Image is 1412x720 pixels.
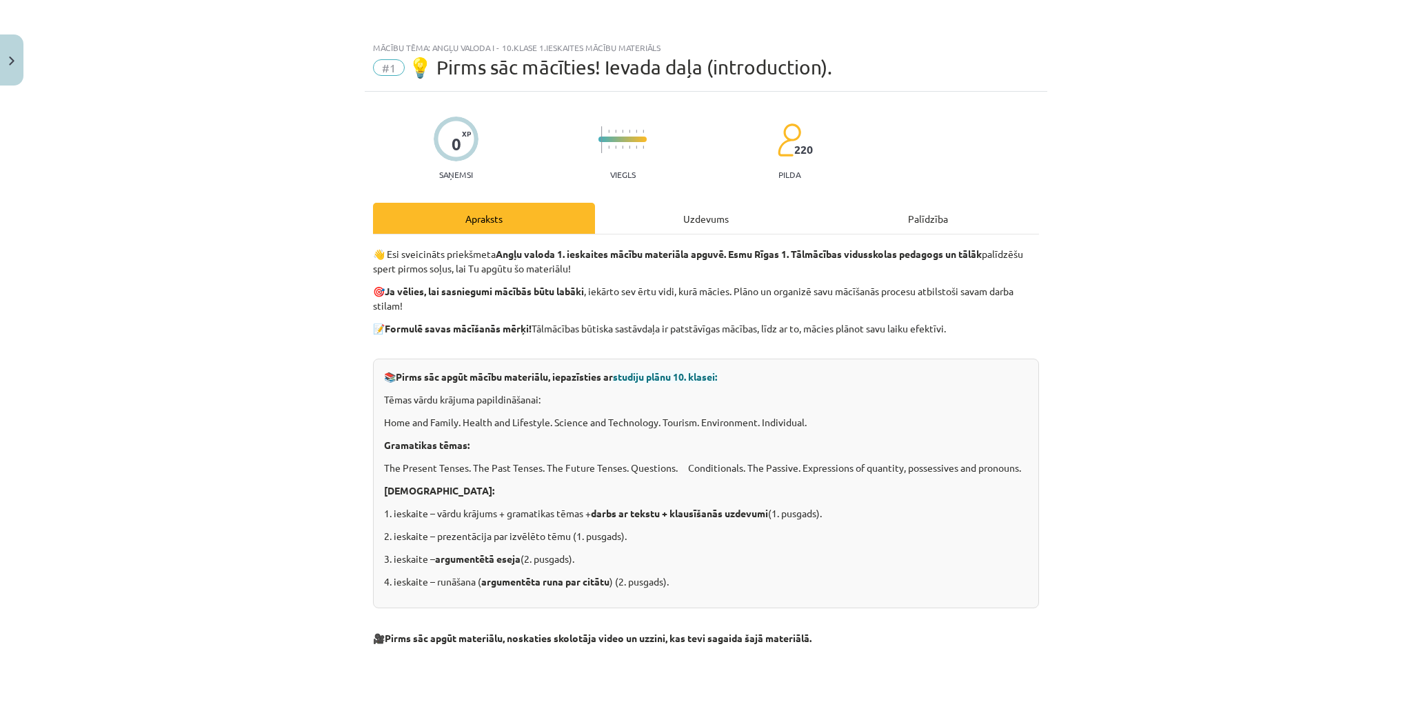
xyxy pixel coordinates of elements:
[777,123,801,157] img: students-c634bb4e5e11cddfef0936a35e636f08e4e9abd3cc4e673bd6f9a4125e45ecb1.svg
[629,130,630,133] img: icon-short-line-57e1e144782c952c97e751825c79c345078a6d821885a25fce030b3d8c18986b.svg
[622,146,623,149] img: icon-short-line-57e1e144782c952c97e751825c79c345078a6d821885a25fce030b3d8c18986b.svg
[434,170,478,179] p: Saņemsi
[384,529,1028,543] p: 2. ieskaite – prezentācija par izvēlēto tēmu (1. pusgads).
[384,484,494,497] strong: [DEMOGRAPHIC_DATA]:
[384,370,1028,384] p: 📚
[384,552,1028,566] p: 3. ieskaite – (2. pusgads).
[384,461,1028,475] p: The Present Tenses. The Past Tenses. The Future Tenses. Questions. Conditionals. The Passive. Exp...
[636,130,637,133] img: icon-short-line-57e1e144782c952c97e751825c79c345078a6d821885a25fce030b3d8c18986b.svg
[373,43,1039,52] div: Mācību tēma: Angļu valoda i - 10.klase 1.ieskaites mācību materiāls
[384,415,1028,430] p: Home and Family. Health and Lifestyle. Science and Technology. Tourism. Environment. Individual.
[595,203,817,234] div: Uzdevums
[817,203,1039,234] div: Palīdzība
[384,574,1028,589] p: 4. ieskaite – runāšana ( ) (2. pusgads).
[373,321,1039,350] p: 📝 Tālmācības būtiska sastāvdaļa ir patstāvīgas mācības, līdz ar to, mācies plānot savu laiku efek...
[591,507,768,519] strong: darbs ar tekstu + klausīšanās uzdevumi
[408,56,832,79] span: 💡 Pirms sāc mācīties! Ievada daļa (introduction).
[610,170,636,179] p: Viegls
[396,370,717,383] strong: Pirms sāc apgūt mācību materiālu, iepazīsties ar
[373,284,1039,313] p: 🎯 , iekārto sev ērtu vidi, kurā mācies. Plāno un organizē savu mācīšanās procesu atbilstoši savam...
[373,59,405,76] span: #1
[9,57,14,66] img: icon-close-lesson-0947bae3869378f0d4975bcd49f059093ad1ed9edebbc8119c70593378902aed.svg
[452,134,461,154] div: 0
[778,170,800,179] p: pilda
[615,130,616,133] img: icon-short-line-57e1e144782c952c97e751825c79c345078a6d821885a25fce030b3d8c18986b.svg
[481,575,609,588] strong: argumentēta runa par citātu
[601,126,603,153] img: icon-long-line-d9ea69661e0d244f92f715978eff75569469978d946b2353a9bb055b3ed8787d.svg
[373,203,595,234] div: Apraksts
[608,146,609,149] img: icon-short-line-57e1e144782c952c97e751825c79c345078a6d821885a25fce030b3d8c18986b.svg
[384,439,470,451] strong: Gramatikas tēmas:
[385,285,584,297] strong: Ja vēlies, lai sasniegumi mācībās būtu labāki
[794,143,813,156] span: 220
[462,130,471,137] span: XP
[636,146,637,149] img: icon-short-line-57e1e144782c952c97e751825c79c345078a6d821885a25fce030b3d8c18986b.svg
[384,392,1028,407] p: Tēmas vārdu krājuma papildināšanai:
[385,632,811,644] strong: Pirms sāc apgūt materiālu, noskaties skolotāja video un uzzini, kas tevi sagaida šajā materiālā.
[629,146,630,149] img: icon-short-line-57e1e144782c952c97e751825c79c345078a6d821885a25fce030b3d8c18986b.svg
[643,146,644,149] img: icon-short-line-57e1e144782c952c97e751825c79c345078a6d821885a25fce030b3d8c18986b.svg
[373,631,1039,646] p: 🎥
[384,506,1028,521] p: 1. ieskaite – vārdu krājums + gramatikas tēmas + (1. pusgads).
[385,322,532,334] strong: Formulē savas mācīšanās mērķi!
[615,146,616,149] img: icon-short-line-57e1e144782c952c97e751825c79c345078a6d821885a25fce030b3d8c18986b.svg
[373,247,1039,276] p: 👋 Esi sveicināts priekšmeta palīdzēšu spert pirmos soļus, lai Tu apgūtu šo materiālu!
[643,130,644,133] img: icon-short-line-57e1e144782c952c97e751825c79c345078a6d821885a25fce030b3d8c18986b.svg
[496,248,982,260] strong: Angļu valoda 1. ieskaites mācību materiāla apguvē. Esmu Rīgas 1. Tālmācības vidusskolas pedagogs ...
[622,130,623,133] img: icon-short-line-57e1e144782c952c97e751825c79c345078a6d821885a25fce030b3d8c18986b.svg
[613,370,717,383] span: studiju plānu 10. klasei:
[435,552,521,565] strong: argumentētā eseja
[608,130,609,133] img: icon-short-line-57e1e144782c952c97e751825c79c345078a6d821885a25fce030b3d8c18986b.svg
